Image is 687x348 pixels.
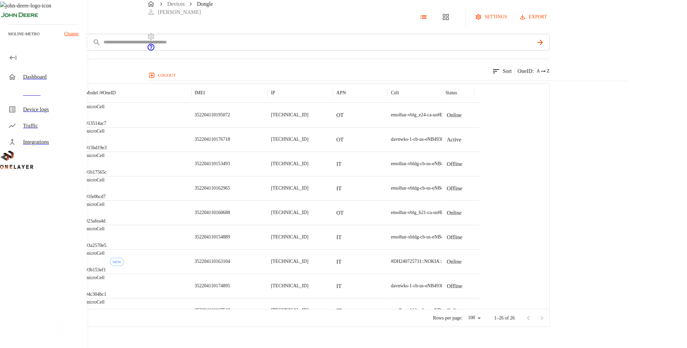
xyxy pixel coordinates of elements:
[85,169,107,176] p: #1b17565c
[85,144,107,151] p: #15bd19e3
[391,259,453,264] span: #DH240725731::NOKIA::ASIB
[336,258,341,266] p: IT
[85,250,106,257] p: microCell
[447,111,462,119] p: Online
[85,299,106,306] p: microCell
[271,185,308,192] p: [TECHNICAL_ID]
[85,120,106,127] p: #13514ac7
[110,258,124,266] div: First seen: 08/06/2025 02:54:53 PM
[447,209,462,217] p: Online
[195,136,230,143] p: 352204110176718
[147,46,155,52] span: Support Portal
[391,137,448,142] span: davnwks-1-cb-us-eNB493850
[147,70,178,81] button: logout
[271,90,275,96] p: IP
[438,210,508,215] span: #EB211210886::NOKIA::FW2QQD
[437,112,508,117] span: #EB204913375::NOKIA::FW2QQD
[271,160,308,167] p: [TECHNICAL_ID]
[195,185,230,192] p: 352204110162965
[391,210,437,215] span: emolhar-vblg_b21-ca-us
[447,307,462,315] p: Online
[336,282,341,290] p: IT
[391,234,517,240] div: emolhar-xbldg-cb-us-eNB493831 #DH240725609::NOKIA::ASIB
[195,112,230,118] p: 352204110195072
[336,160,341,168] p: IT
[391,90,399,96] p: Cell
[85,90,116,96] p: Model /
[147,70,627,81] a: logout
[271,283,308,289] p: [TECHNICAL_ID]
[391,112,437,117] span: emolhar-vblg_e24-ca-us
[85,128,107,135] p: microCell
[85,218,105,225] p: #23afea4d
[336,209,343,217] p: OT
[271,234,308,240] p: [TECHNICAL_ID]
[158,8,201,16] p: [PERSON_NAME]
[85,152,107,159] p: microCell
[195,209,230,216] p: 352204110160688
[85,274,106,281] p: microCell
[336,307,341,315] p: IT
[391,307,517,314] div: emolhar-vbldg-cb-us-eNB493830 #DH240725611::NOKIA::ASIB
[167,1,185,7] a: Devices
[271,307,308,314] p: [TECHNICAL_ID]
[336,233,341,241] p: IT
[447,282,462,290] p: Offline
[195,234,230,240] p: 352204110154889
[85,291,106,298] p: #4c304bc1
[195,160,230,167] p: 352204110153493
[85,193,106,200] p: #1fe0bcd7
[85,177,106,183] p: microCell
[271,258,308,265] p: [TECHNICAL_ID]
[271,112,308,118] p: [TECHNICAL_ID]
[195,90,205,96] p: IMEI
[195,307,230,314] p: 352204110167543
[447,233,462,241] p: Offline
[465,313,483,323] div: 100
[147,46,155,52] a: onelayer-support
[391,161,455,166] span: emolhar-vbldg-cb-us-eNB493830
[271,209,308,216] p: [TECHNICAL_ID]
[195,258,230,265] p: 352204110163104
[445,90,457,96] p: Status
[391,308,455,313] span: emolhar-vbldg-cb-us-eNB493830
[271,136,308,143] p: [TECHNICAL_ID]
[447,185,462,193] p: Offline
[433,315,462,322] p: Rows per page:
[494,315,515,322] p: 1–26 of 26
[110,260,123,264] span: NEW
[447,258,462,266] p: Online
[391,234,455,239] span: emolhar-xbldg-cb-us-eNB493831
[391,186,455,191] span: emolhar-vbldg-cb-us-eNB493830
[336,185,341,193] p: IT
[195,283,230,289] p: 352204110174895
[85,226,106,232] p: microCell
[85,201,105,208] p: microCell
[447,160,462,168] p: Offline
[391,160,517,167] div: emolhar-vbldg-cb-us-eNB493830 #DH240725611::NOKIA::ASIB
[85,242,106,249] p: #3a2570e5
[85,103,106,110] p: microCell
[336,111,343,119] p: OT
[391,283,448,288] span: davnwks-1-cb-us-eNB493850
[85,267,106,273] p: #3b153ef1
[336,136,343,144] p: OT
[391,185,517,192] div: emolhar-vbldg-cb-us-eNB493830 #DH240725611::NOKIA::ASIB
[447,136,461,144] p: Active
[336,90,346,96] p: APN
[100,90,116,95] span: # OneID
